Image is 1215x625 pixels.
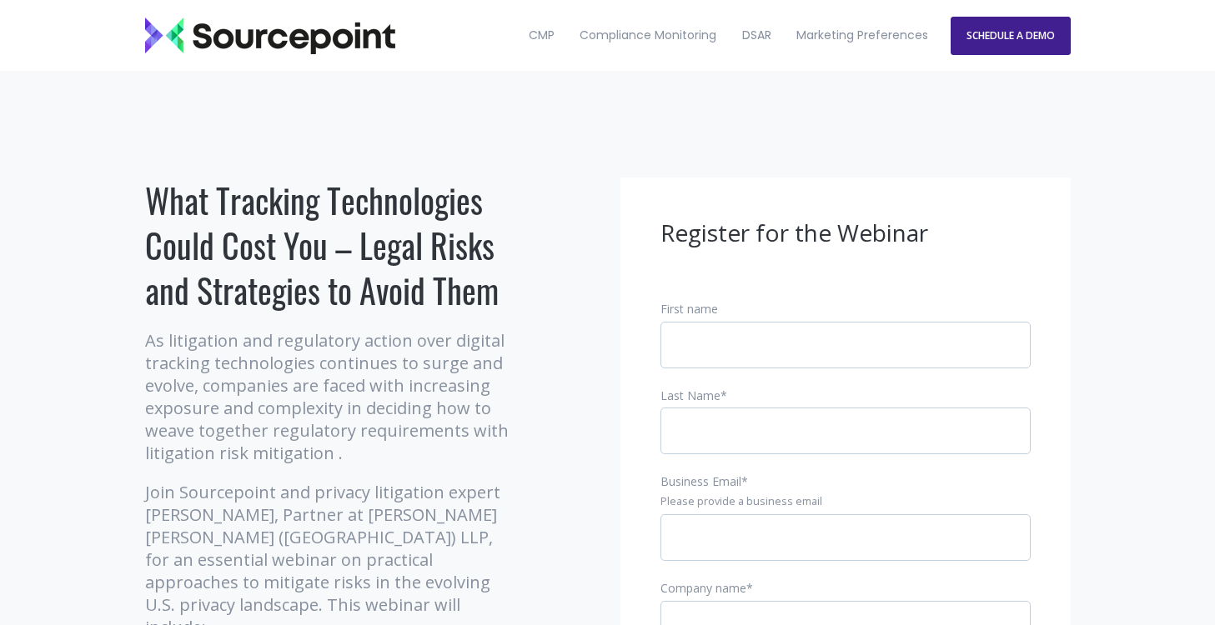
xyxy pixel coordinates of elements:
[660,387,720,403] span: Last Name
[660,494,1031,509] legend: Please provide a business email
[660,301,718,317] span: First name
[145,329,516,464] p: As litigation and regulatory action over digital tracking technologies continues to surge and evo...
[145,17,395,54] img: Sourcepoint_logo_black_transparent (2)-2
[145,177,516,312] h1: What Tracking Technologies Could Cost You – Legal Risks and Strategies to Avoid Them
[951,17,1071,55] a: SCHEDULE A DEMO
[660,580,746,596] span: Company name
[660,473,741,489] span: Business Email
[660,217,1031,249] h3: Register for the Webinar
